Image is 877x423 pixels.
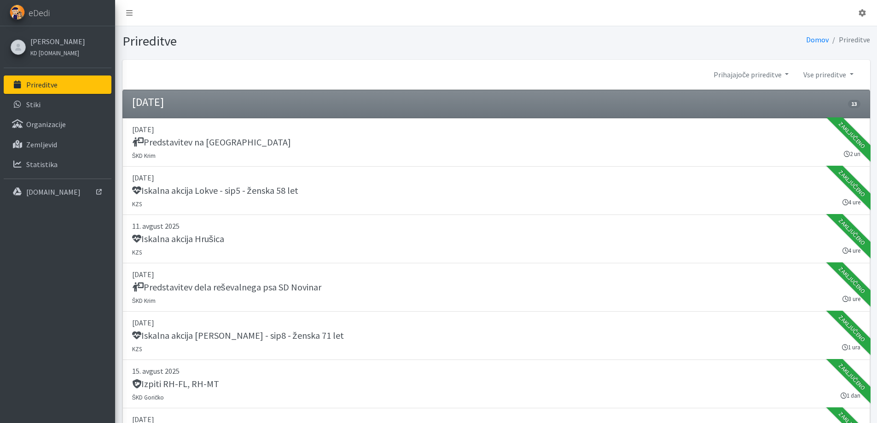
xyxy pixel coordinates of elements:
p: [DATE] [132,124,860,135]
a: KD [DOMAIN_NAME] [30,47,85,58]
p: 11. avgust 2025 [132,220,860,232]
h5: Iskalna akcija [PERSON_NAME] - sip8 - ženska 71 let [132,330,344,341]
a: Prireditve [4,75,111,94]
a: 15. avgust 2025 Izpiti RH-FL, RH-MT ŠKD Goričko 1 dan Zaključeno [122,360,870,408]
a: Vse prireditve [796,65,860,84]
a: [DATE] Iskalna akcija Lokve - sip5 - ženska 58 let KZS 4 ure Zaključeno [122,167,870,215]
a: Statistika [4,155,111,174]
small: ŠKD Krim [132,152,156,159]
a: [DATE] Iskalna akcija [PERSON_NAME] - sip8 - ženska 71 let KZS 1 ura Zaključeno [122,312,870,360]
p: 15. avgust 2025 [132,365,860,377]
p: [DATE] [132,317,860,328]
a: [DATE] Predstavitev dela reševalnega psa SD Novinar ŠKD Krim 3 ure Zaključeno [122,263,870,312]
h1: Prireditve [122,33,493,49]
p: Organizacije [26,120,66,129]
small: KZS [132,249,142,256]
p: [DATE] [132,269,860,280]
h5: Predstavitev na [GEOGRAPHIC_DATA] [132,137,291,148]
a: Zemljevid [4,135,111,154]
span: 13 [848,100,860,108]
small: ŠKD Goričko [132,394,164,401]
a: 11. avgust 2025 Iskalna akcija Hrušica KZS 4 ure Zaključeno [122,215,870,263]
small: KD [DOMAIN_NAME] [30,49,79,57]
a: Domov [806,35,829,44]
a: Prihajajoče prireditve [706,65,796,84]
small: KZS [132,200,142,208]
a: [PERSON_NAME] [30,36,85,47]
p: Zemljevid [26,140,57,149]
img: eDedi [10,5,25,20]
h5: Iskalna akcija Lokve - sip5 - ženska 58 let [132,185,298,196]
small: KZS [132,345,142,353]
span: eDedi [29,6,50,20]
h5: Iskalna akcija Hrušica [132,233,224,244]
a: Organizacije [4,115,111,133]
p: Prireditve [26,80,58,89]
p: Stiki [26,100,41,109]
li: Prireditve [829,33,870,46]
a: [DATE] Predstavitev na [GEOGRAPHIC_DATA] ŠKD Krim 2 uri Zaključeno [122,118,870,167]
p: [DOMAIN_NAME] [26,187,81,197]
h5: Izpiti RH-FL, RH-MT [132,378,219,389]
h5: Predstavitev dela reševalnega psa SD Novinar [132,282,321,293]
p: [DATE] [132,172,860,183]
a: [DOMAIN_NAME] [4,183,111,201]
small: ŠKD Krim [132,297,156,304]
a: Stiki [4,95,111,114]
p: Statistika [26,160,58,169]
h4: [DATE] [132,96,164,109]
